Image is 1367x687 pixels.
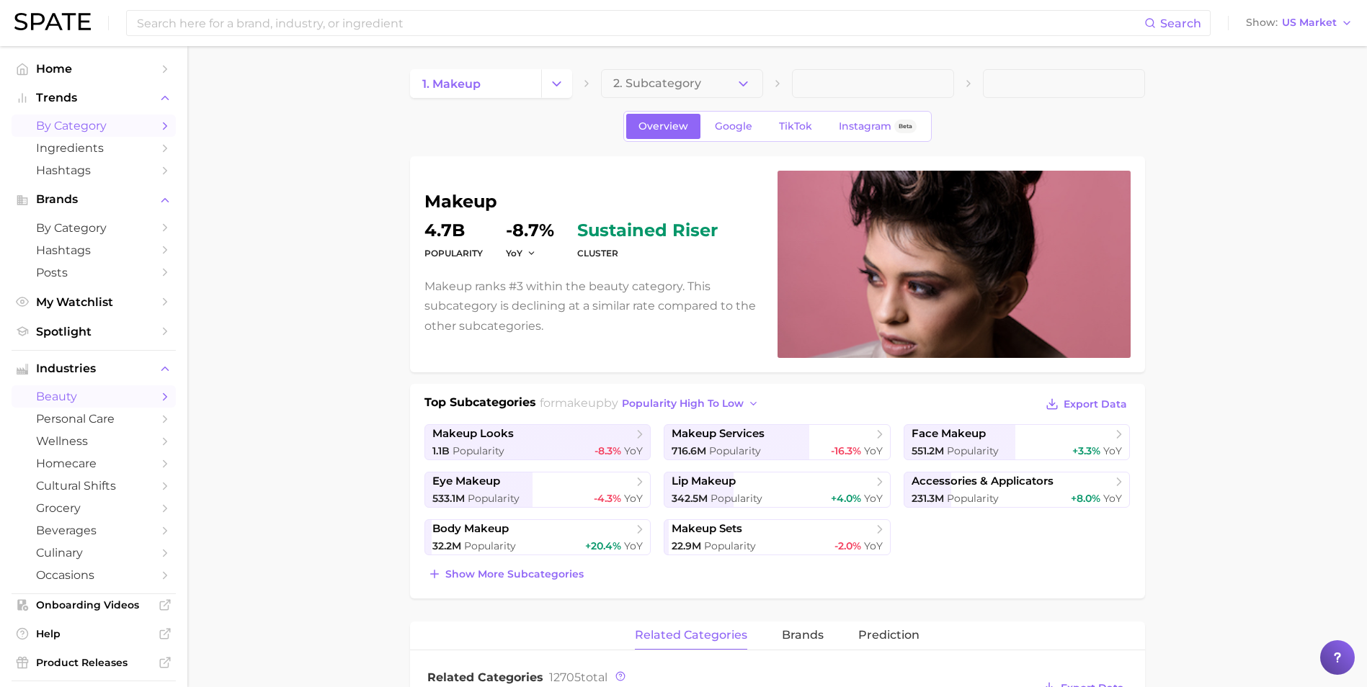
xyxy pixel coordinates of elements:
a: Spotlight [12,320,176,343]
a: by Category [12,217,176,239]
a: Home [12,58,176,80]
img: SPATE [14,13,91,30]
span: YoY [624,444,643,457]
dd: 4.7b [424,222,483,239]
p: Makeup ranks #3 within the beauty category. This subcategory is declining at a similar rate compa... [424,277,760,336]
span: US Market [1282,19,1337,27]
span: wellness [36,434,151,448]
span: Export Data [1064,398,1127,410]
span: My Watchlist [36,295,151,309]
span: Instagram [839,120,891,133]
span: -2.0% [834,539,861,552]
span: 551.2m [912,444,944,457]
span: 2. Subcategory [613,77,701,90]
a: beverages [12,519,176,542]
input: Search here for a brand, industry, or ingredient [135,11,1144,35]
span: 533.1m [432,492,465,505]
span: makeup services [672,427,765,441]
a: grocery [12,497,176,519]
span: 12705 [549,670,581,684]
span: 1.1b [432,444,450,457]
a: TikTok [767,114,824,139]
span: Hashtags [36,163,151,177]
span: 32.2m [432,539,461,552]
a: Hashtags [12,239,176,261]
span: -4.3% [594,492,621,505]
h1: makeup [424,193,760,210]
span: Trends [36,91,151,104]
span: accessories & applicators [912,475,1054,488]
button: Industries [12,358,176,380]
span: popularity high to low [622,398,744,410]
span: Industries [36,362,151,375]
span: Popularity [947,492,999,505]
a: Product Releases [12,652,176,673]
span: body makeup [432,522,509,536]
span: related categories [635,629,747,642]
span: Product Releases [36,656,151,669]
span: Popularity [464,539,516,552]
a: personal care [12,408,176,430]
button: Trends [12,87,176,109]
span: Popularity [468,492,520,505]
span: YoY [1103,444,1122,457]
span: -16.3% [831,444,861,457]
span: by Category [36,221,151,235]
span: +20.4% [585,539,621,552]
button: Show more subcategories [424,564,587,584]
span: YoY [506,247,522,259]
a: InstagramBeta [827,114,929,139]
span: 1. makeup [422,77,481,91]
span: YoY [864,539,883,552]
span: Popularity [704,539,756,552]
a: makeup services716.6m Popularity-16.3% YoY [664,424,891,460]
span: YoY [624,539,643,552]
span: YoY [624,492,643,505]
button: ShowUS Market [1242,14,1356,32]
button: YoY [506,247,537,259]
a: by Category [12,114,176,137]
span: cultural shifts [36,479,151,493]
a: occasions [12,564,176,586]
button: 2. Subcategory [601,69,763,98]
a: 1. makeup [410,69,541,98]
span: makeup looks [432,427,514,441]
span: +4.0% [831,492,861,505]
span: Spotlight [36,325,151,338]
span: Overview [638,120,688,133]
dt: cluster [577,245,718,262]
a: culinary [12,542,176,564]
a: accessories & applicators231.3m Popularity+8.0% YoY [904,472,1131,508]
span: lip makeup [672,475,736,488]
span: beverages [36,524,151,537]
span: YoY [864,444,883,457]
span: Posts [36,266,151,279]
a: face makeup551.2m Popularity+3.3% YoY [904,424,1131,460]
span: +3.3% [1072,444,1100,457]
a: eye makeup533.1m Popularity-4.3% YoY [424,472,651,508]
button: Change Category [541,69,572,98]
span: Popularity [711,492,762,505]
span: TikTok [779,120,812,133]
span: Related Categories [427,670,543,684]
a: Onboarding Videos [12,594,176,616]
span: Show more subcategories [445,568,584,580]
span: for by [540,396,763,410]
a: wellness [12,430,176,452]
a: Google [703,114,765,139]
span: Popularity [709,444,761,457]
span: brands [782,629,824,642]
span: makeup sets [672,522,742,536]
span: YoY [864,492,883,505]
span: Popularity [947,444,999,457]
span: makeup [555,396,604,410]
span: -8.3% [595,444,621,457]
span: Prediction [858,629,920,642]
span: Search [1160,17,1201,30]
span: Hashtags [36,243,151,257]
span: personal care [36,412,151,426]
a: My Watchlist [12,291,176,313]
span: culinary [36,546,151,560]
a: body makeup32.2m Popularity+20.4% YoY [424,519,651,555]
span: occasions [36,568,151,582]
